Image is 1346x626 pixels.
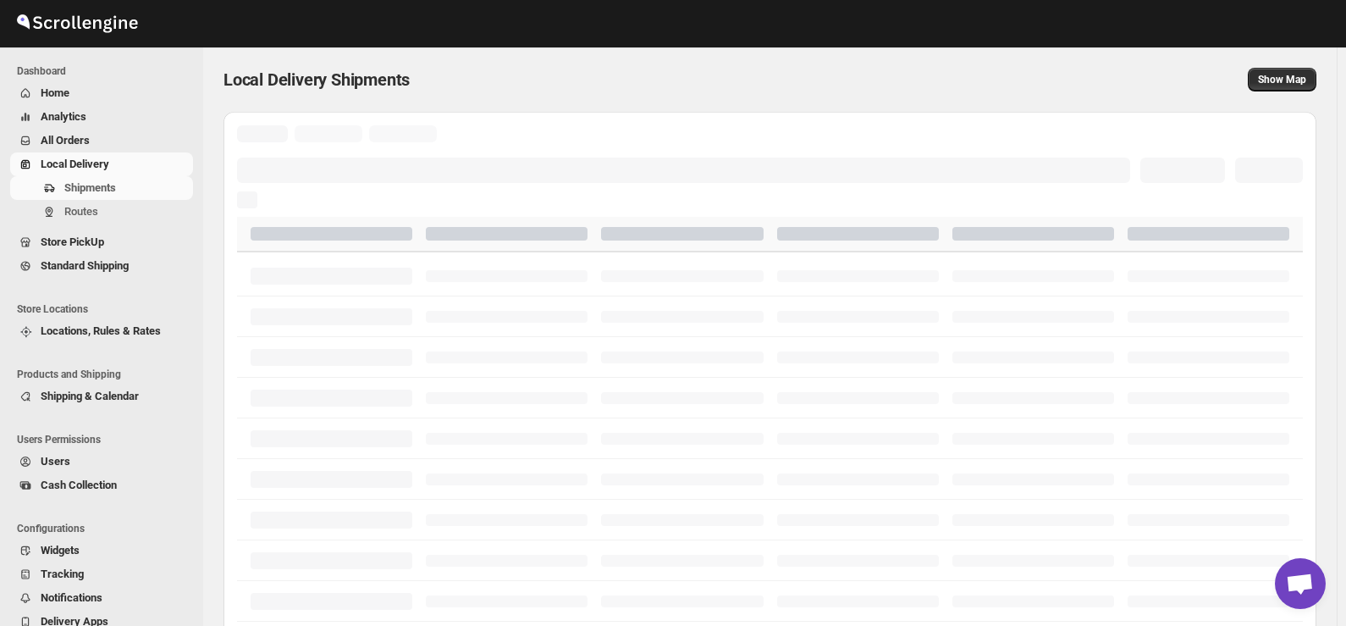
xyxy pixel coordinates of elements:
[41,86,69,99] span: Home
[10,474,193,497] button: Cash Collection
[41,235,104,248] span: Store PickUp
[10,319,193,343] button: Locations, Rules & Rates
[17,522,195,535] span: Configurations
[41,134,90,147] span: All Orders
[17,433,195,446] span: Users Permissions
[17,302,195,316] span: Store Locations
[41,324,161,337] span: Locations, Rules & Rates
[17,64,195,78] span: Dashboard
[10,539,193,562] button: Widgets
[41,591,102,604] span: Notifications
[10,562,193,586] button: Tracking
[41,455,70,468] span: Users
[64,181,116,194] span: Shipments
[223,69,410,90] span: Local Delivery Shipments
[1275,558,1326,609] a: Open chat
[41,390,139,402] span: Shipping & Calendar
[10,385,193,408] button: Shipping & Calendar
[10,81,193,105] button: Home
[64,205,98,218] span: Routes
[10,129,193,152] button: All Orders
[10,586,193,610] button: Notifications
[17,368,195,381] span: Products and Shipping
[10,200,193,224] button: Routes
[41,158,109,170] span: Local Delivery
[41,544,80,557] span: Widgets
[10,105,193,129] button: Analytics
[41,568,84,580] span: Tracking
[1248,68,1316,91] button: Map action label
[10,176,193,200] button: Shipments
[10,450,193,474] button: Users
[41,479,117,491] span: Cash Collection
[41,110,86,123] span: Analytics
[1258,73,1306,86] span: Show Map
[41,259,129,272] span: Standard Shipping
